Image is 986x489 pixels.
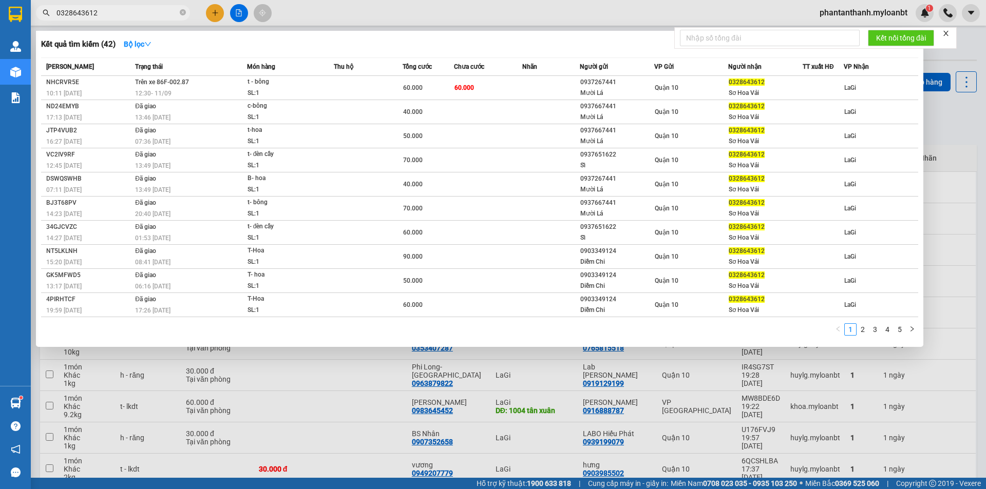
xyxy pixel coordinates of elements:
[135,234,170,242] span: 01:53 [DATE]
[248,221,325,232] div: t- đèn cầy
[46,77,132,88] div: NHCRVR5E
[869,324,881,335] a: 3
[729,103,765,110] span: 0328643612
[876,32,926,44] span: Kết nối tổng đài
[46,234,82,242] span: 14:27 [DATE]
[844,205,856,212] span: LaGi
[844,132,856,140] span: LaGi
[580,160,654,171] div: Sĩ
[135,162,170,169] span: 13:49 [DATE]
[248,208,325,220] div: SL: 1
[906,323,918,336] li: Next Page
[580,281,654,291] div: Diễm Chi
[135,283,170,290] span: 06:16 [DATE]
[11,421,21,431] span: question-circle
[403,132,423,140] span: 50.000
[46,307,82,314] span: 19:59 [DATE]
[46,198,132,208] div: BJ3T68PV
[654,63,674,70] span: VP Gửi
[135,175,156,182] span: Đã giao
[729,223,765,230] span: 0328643612
[844,301,856,308] span: LaGi
[248,184,325,195] div: SL: 1
[580,184,654,195] div: Mười Lá
[135,223,156,230] span: Đã giao
[10,92,21,103] img: solution-icon
[248,136,325,147] div: SL: 1
[832,323,844,336] li: Previous Page
[403,84,423,91] span: 60.000
[729,208,802,219] div: Sơ Hoa Vải
[580,198,654,208] div: 0937667441
[729,79,765,86] span: 0328643612
[655,108,678,115] span: Quận 10
[909,326,915,332] span: right
[10,41,21,52] img: warehouse-icon
[46,125,132,136] div: JTP4VUB2
[580,77,654,88] div: 0937267441
[46,101,132,112] div: ND24EMYB
[403,229,423,236] span: 60.000
[180,8,186,18] span: close-circle
[655,229,678,236] span: Quận 10
[180,9,186,15] span: close-circle
[580,112,654,123] div: Mười Lá
[46,283,82,290] span: 13:17 [DATE]
[580,208,654,219] div: Mười Lá
[248,173,325,184] div: B- hoa
[135,103,156,110] span: Đã giao
[729,175,765,182] span: 0328643612
[729,136,802,147] div: Sơ Hoa Vải
[46,162,82,169] span: 12:45 [DATE]
[729,257,802,267] div: Sơ Hoa Vải
[844,157,856,164] span: LaGi
[680,30,860,46] input: Nhập số tổng đài
[56,7,178,18] input: Tìm tên, số ĐT hoặc mã đơn
[46,259,82,266] span: 15:20 [DATE]
[844,277,856,284] span: LaGi
[729,160,802,171] div: Sơ Hoa Vải
[403,253,423,260] span: 90.000
[46,173,132,184] div: DSWQSWHB
[46,210,82,218] span: 14:23 [DATE]
[655,205,678,212] span: Quận 10
[403,277,423,284] span: 50.000
[135,138,170,145] span: 07:36 [DATE]
[248,88,325,99] div: SL: 1
[844,181,856,188] span: LaGi
[844,253,856,260] span: LaGi
[144,41,151,48] span: down
[248,125,325,136] div: t-hoa
[522,63,537,70] span: Nhãn
[803,63,834,70] span: TT xuất HĐ
[135,114,170,121] span: 13:46 [DATE]
[248,76,325,88] div: t - bông
[857,324,868,335] a: 2
[11,467,21,477] span: message
[894,324,905,335] a: 5
[845,324,856,335] a: 1
[43,9,50,16] span: search
[729,151,765,158] span: 0328643612
[729,305,802,316] div: Sơ Hoa Vải
[655,181,678,188] span: Quận 10
[403,301,423,308] span: 60.000
[135,296,156,303] span: Đã giao
[10,67,21,77] img: warehouse-icon
[844,63,869,70] span: VP Nhận
[580,270,654,281] div: 0903349124
[835,326,841,332] span: left
[46,294,132,305] div: 4PIRHTCF
[135,151,156,158] span: Đã giao
[135,199,156,206] span: Đã giao
[11,444,21,454] span: notification
[729,232,802,243] div: Sơ Hoa Vải
[46,114,82,121] span: 17:13 [DATE]
[729,296,765,303] span: 0328643612
[46,222,132,232] div: 34GJCVZC
[248,281,325,292] div: SL: 1
[729,247,765,255] span: 0328643612
[655,301,678,308] span: Quận 10
[844,323,857,336] li: 1
[580,101,654,112] div: 0937667441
